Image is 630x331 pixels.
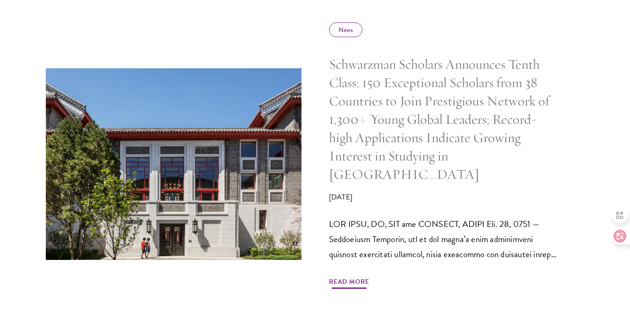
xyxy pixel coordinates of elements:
[329,276,369,290] span: Read More
[329,192,557,203] p: [DATE]
[329,216,557,262] p: LOR IPSU, DO, SIT ame CONSECT, ADIPI Eli. 28, 0751 — Seddoeiusm Temporin, utl et dol magna’a enim...
[46,11,584,317] a: News Schwarzman Scholars Announces Tenth Class; 150 Exceptional Scholars from 38 Countries to Joi...
[329,22,362,37] div: News
[329,55,557,183] h5: Schwarzman Scholars Announces Tenth Class; 150 Exceptional Scholars from 38 Countries to Join Pre...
